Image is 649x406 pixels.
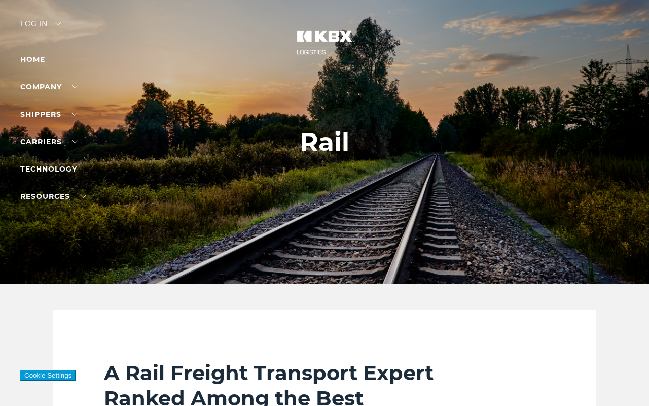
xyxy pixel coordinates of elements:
[20,110,78,119] a: SHIPPERS
[55,22,61,25] img: arrow
[20,137,78,146] a: Carriers
[286,20,363,65] img: kbx logo
[20,20,61,35] div: Log in
[20,164,77,174] a: Technology
[20,192,86,201] a: RESOURCES
[20,82,78,91] a: Company
[20,55,45,64] a: Home
[300,127,349,157] h1: Rail
[20,370,76,381] button: Cookie Settings
[598,357,649,406] iframe: Chat Widget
